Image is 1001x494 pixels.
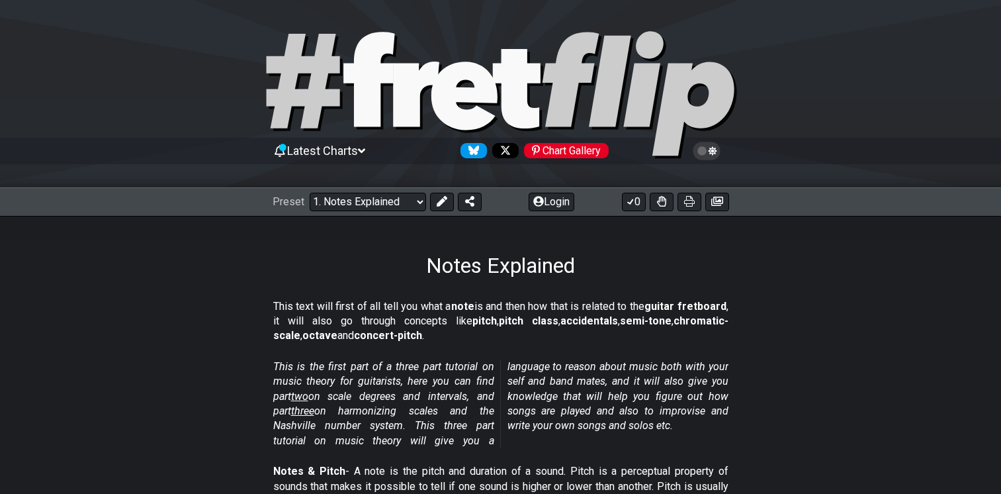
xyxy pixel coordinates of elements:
span: Latest Charts [287,144,358,158]
strong: accidentals [560,315,618,327]
p: This text will first of all tell you what a is and then how that is related to the , it will also... [273,299,728,344]
h1: Notes Explained [426,253,575,278]
button: Login [529,193,574,211]
button: 0 [622,193,646,211]
button: Share Preset [458,193,482,211]
span: Preset [273,195,304,208]
div: Chart Gallery [524,143,609,158]
select: Preset [310,193,426,211]
button: Toggle Dexterity for all fretkits [650,193,674,211]
em: This is the first part of a three part tutorial on music theory for guitarists, here you can find... [273,360,728,447]
span: three [291,405,314,417]
strong: octave [302,329,337,342]
strong: guitar fretboard [644,300,726,313]
strong: Notes & Pitch [273,465,345,477]
button: Print [677,193,701,211]
span: two [291,390,308,403]
a: Follow #fretflip at X [487,143,519,158]
span: Toggle light / dark theme [699,145,715,157]
strong: pitch class [499,315,558,327]
a: Follow #fretflip at Bluesky [455,143,487,158]
button: Edit Preset [430,193,454,211]
strong: pitch [472,315,497,327]
strong: concert-pitch [354,329,422,342]
button: Create image [705,193,729,211]
strong: note [451,300,474,313]
a: #fretflip at Pinterest [519,143,609,158]
strong: semi-tone [620,315,672,327]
